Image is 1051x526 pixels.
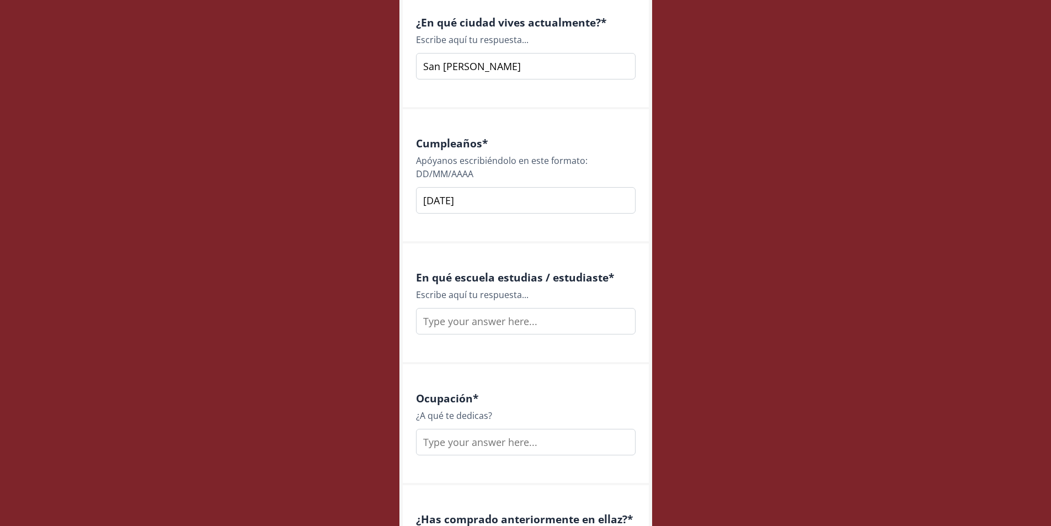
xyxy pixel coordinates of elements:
input: Type your answer here... [416,429,636,455]
h4: Ocupación * [416,392,636,405]
input: Type your answer here... [416,53,636,79]
div: Apóyanos escribiéndolo en este formato: DD/MM/AAAA [416,154,636,180]
div: Escribe aquí tu respuesta... [416,33,636,46]
input: Type your answer here... [416,308,636,334]
h4: En qué escuela estudias / estudiaste * [416,271,636,284]
h4: ¿En qué ciudad vives actualmente? * [416,16,636,29]
div: Escribe aquí tu respuesta... [416,288,636,301]
input: Type your answer here... [416,187,636,214]
h4: ¿Has comprado anteriormente en ellaz? * [416,513,636,525]
div: ¿A qué te dedicas? [416,409,636,422]
h4: Cumpleaños * [416,137,636,150]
